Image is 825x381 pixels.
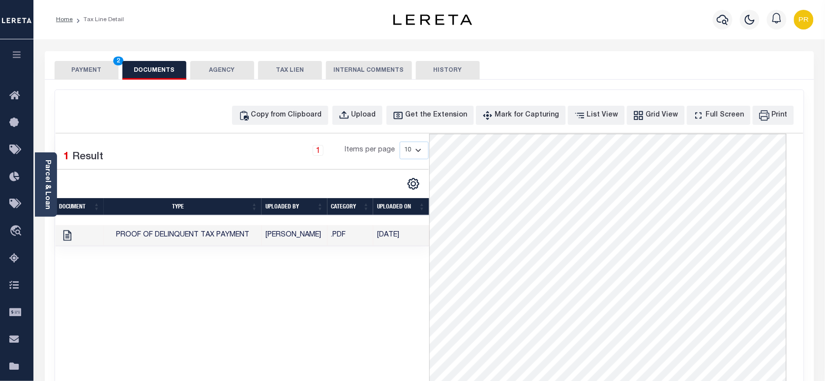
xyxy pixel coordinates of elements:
i: travel_explore [9,225,25,238]
div: Copy from Clipboard [251,110,322,121]
td: .PDF [327,225,374,246]
div: Print [772,110,788,121]
button: TAX LIEN [258,61,322,80]
img: svg+xml;base64,PHN2ZyB4bWxucz0iaHR0cDovL3d3dy53My5vcmcvMjAwMC9zdmciIHBvaW50ZXItZXZlbnRzPSJub25lIi... [794,10,814,29]
button: AGENCY [190,61,254,80]
button: HISTORY [416,61,480,80]
div: List View [587,110,619,121]
label: Result [73,149,104,165]
a: 1 [313,145,324,156]
div: Full Screen [706,110,744,121]
a: Home [56,17,73,23]
div: Mark for Capturing [495,110,560,121]
button: Get the Extension [386,106,474,125]
a: Parcel & Loan [44,160,51,209]
button: INTERNAL COMMENTS [326,61,412,80]
span: 1 [64,152,70,162]
button: Print [753,106,794,125]
span: Proof of Delinquent Tax Payment [116,232,249,238]
td: [PERSON_NAME] [262,225,327,246]
th: Document: activate to sort column ascending [56,198,104,215]
img: logo-dark.svg [393,14,472,25]
button: DOCUMENTS [122,61,186,80]
button: Mark for Capturing [476,106,566,125]
button: PAYMENT [55,61,118,80]
th: TYPE: activate to sort column ascending [104,198,262,215]
div: Upload [352,110,376,121]
button: Full Screen [687,106,751,125]
div: Get the Extension [406,110,468,121]
button: Upload [332,106,383,125]
div: Grid View [646,110,678,121]
th: UPLOADED ON: activate to sort column ascending [373,198,429,215]
th: UPLOADED BY: activate to sort column ascending [262,198,327,215]
th: CATEGORY: activate to sort column ascending [327,198,374,215]
button: Grid View [627,106,685,125]
span: 2 [113,57,123,65]
td: [DATE] [373,225,429,246]
button: Copy from Clipboard [232,106,328,125]
button: List View [568,106,625,125]
li: Tax Line Detail [73,15,124,24]
span: Items per page [345,145,395,156]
